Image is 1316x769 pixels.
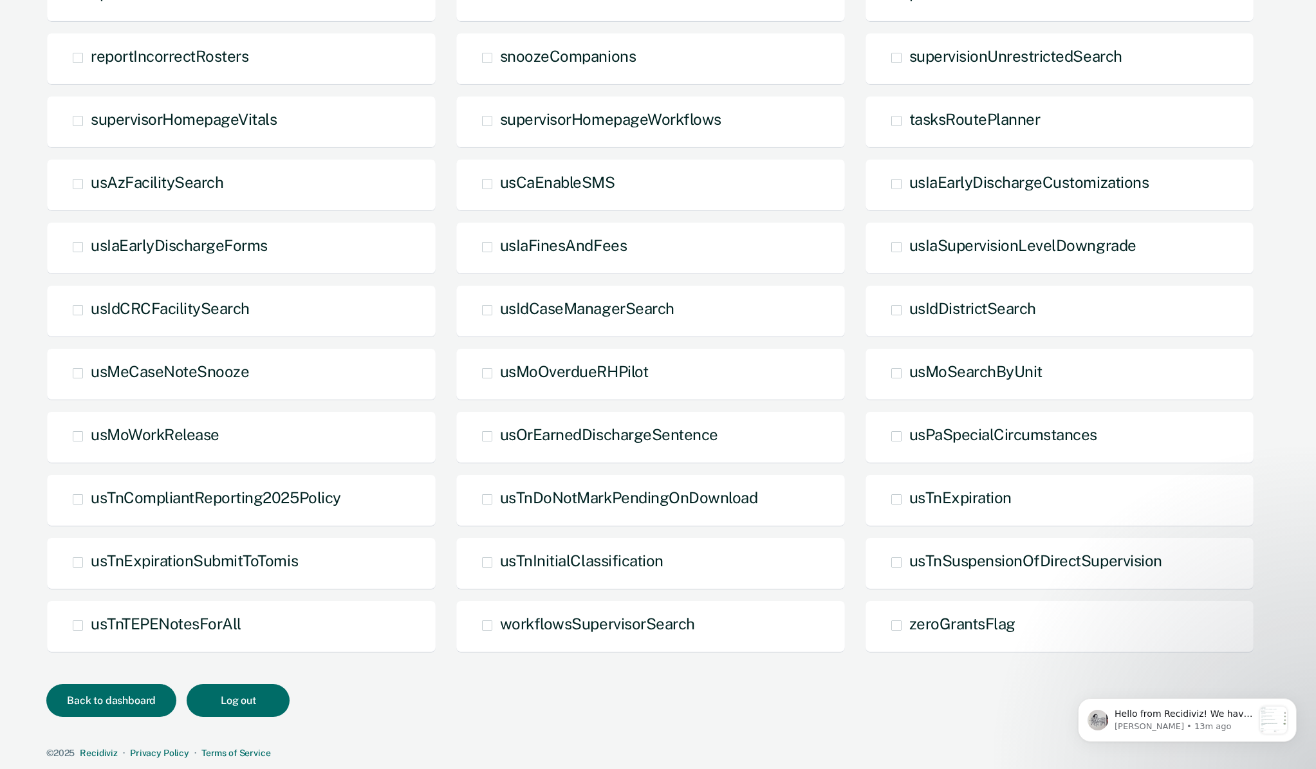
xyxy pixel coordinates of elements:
[500,551,663,570] span: usTnInitialClassification
[909,110,1041,128] span: tasksRoutePlanner
[91,551,298,570] span: usTnExpirationSubmitToTomis
[909,47,1122,65] span: supervisionUnrestrictedSearch
[91,236,268,254] span: usIaEarlyDischargeForms
[46,748,75,758] span: © 2025
[909,615,1015,633] span: zeroGrantsFlag
[500,488,758,506] span: usTnDoNotMarkPendingOnDownload
[909,488,1012,506] span: usTnExpiration
[1059,672,1316,763] iframe: Intercom notifications message
[500,47,636,65] span: snoozeCompanions
[500,362,648,380] span: usMoOverdueRHPilot
[91,488,341,506] span: usTnCompliantReporting2025Policy
[500,173,615,191] span: usCaEnableSMS
[909,551,1162,570] span: usTnSuspensionOfDirectSupervision
[500,299,674,317] span: usIdCaseManagerSearch
[909,299,1036,317] span: usIdDistrictSearch
[500,425,718,443] span: usOrEarnedDischargeSentence
[56,36,194,456] span: Hello from Recidiviz! We have some exciting news. Officers will now have their own Overview page ...
[46,684,176,717] button: Back to dashboard
[500,110,721,128] span: supervisorHomepageWorkflows
[909,236,1136,254] span: usIaSupervisionLevelDowngrade
[91,110,277,128] span: supervisorHomepageVitals
[500,615,695,633] span: workflowsSupervisorSearch
[91,362,249,380] span: usMeCaseNoteSnooze
[909,425,1097,443] span: usPaSpecialCircumstances
[46,748,1265,759] div: · ·
[91,425,219,443] span: usMoWorkRelease
[91,47,248,65] span: reportIncorrectRosters
[91,299,250,317] span: usIdCRCFacilitySearch
[91,173,223,191] span: usAzFacilitySearch
[46,696,187,706] a: Back to dashboard
[130,748,189,758] a: Privacy Policy
[56,48,195,60] p: Message from Kim, sent 13m ago
[201,748,271,758] a: Terms of Service
[187,684,290,717] button: Log out
[909,173,1149,191] span: usIaEarlyDischargeCustomizations
[80,748,118,758] a: Recidiviz
[91,615,241,633] span: usTnTEPENotesForAll
[909,362,1043,380] span: usMoSearchByUnit
[500,236,627,254] span: usIaFinesAndFees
